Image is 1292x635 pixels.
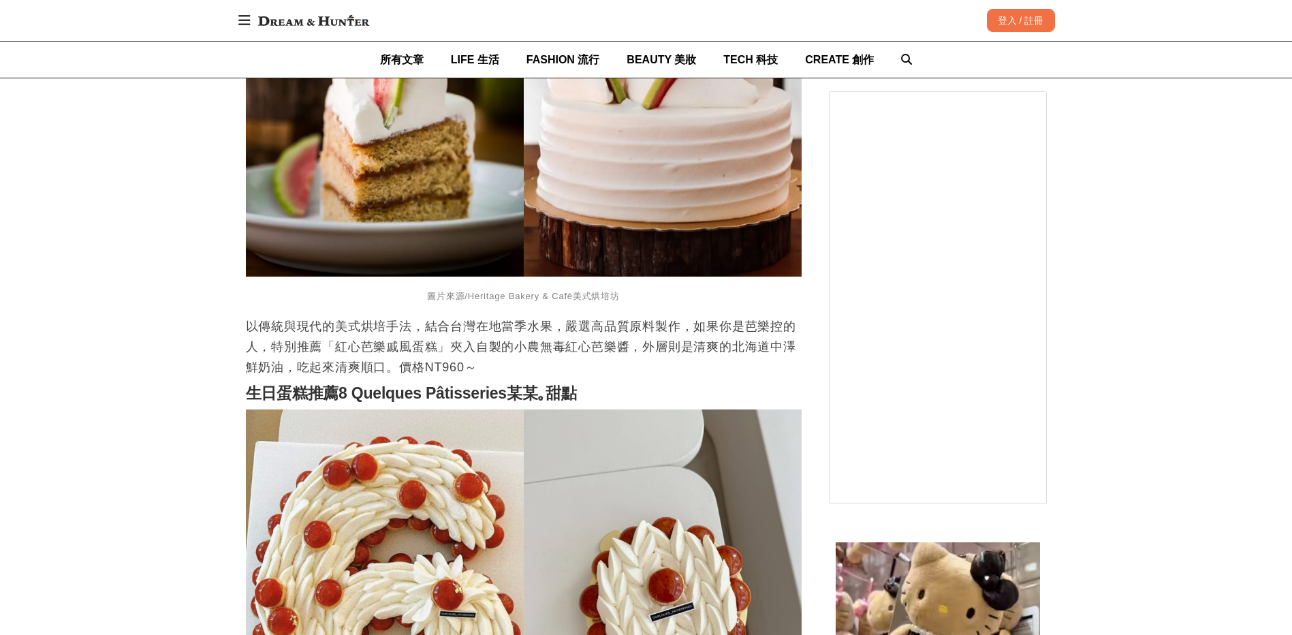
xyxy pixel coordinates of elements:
[246,316,802,377] p: 以傳統與現代的美式烘培手法，結合台灣在地當季水果，嚴選高品質原料製作，如果你是芭樂控的人，特別推薦「紅心芭樂戚風蛋糕」夾入自製的小農無毒紅心芭樂醬，外層則是清爽的北海道中澤鮮奶油，吃起來清爽順口...
[451,54,499,65] span: LIFE 生活
[987,9,1055,32] div: 登入 / 註冊
[627,42,696,78] a: BEAUTY 美妝
[427,291,620,301] span: 圖片來源/Heritage Bakery & Café美式烘培坊
[805,54,874,65] span: CREATE 創作
[380,42,424,78] a: 所有文章
[251,8,376,33] img: Dream & Hunter
[526,54,600,65] span: FASHION 流行
[380,54,424,65] span: 所有文章
[723,42,778,78] a: TECH 科技
[627,54,696,65] span: BEAUTY 美妝
[526,42,600,78] a: FASHION 流行
[246,384,577,402] strong: 生日蛋糕推薦8 Quelques Pâtisseries某某｡甜點
[451,42,499,78] a: LIFE 生活
[805,42,874,78] a: CREATE 創作
[723,54,778,65] span: TECH 科技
